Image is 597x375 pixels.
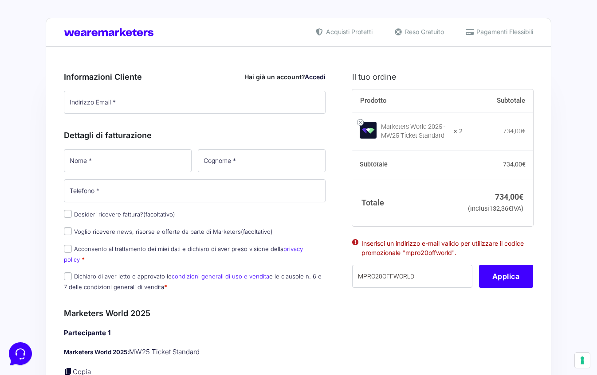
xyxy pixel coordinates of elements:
[77,297,101,305] p: Messaggi
[64,245,303,263] label: Acconsento al trattamento dei miei dati e dichiaro di aver preso visione della
[508,205,512,213] span: €
[143,211,175,218] span: (facoltativo)
[575,353,590,368] button: Le tue preferenze relative al consenso per le tecnologie di tracciamento
[64,149,192,172] input: Nome *
[7,7,149,21] h2: Ciao da Marketers 👋
[43,50,60,67] img: dark
[14,74,163,92] button: Inizia una conversazione
[519,192,523,201] span: €
[58,80,131,87] span: Inizia una conversazione
[324,27,373,36] span: Acquisti Protetti
[305,73,326,81] a: Accedi
[64,348,129,356] strong: Marketers World 2025:
[522,128,526,135] span: €
[352,265,472,288] input: Coupon
[360,122,377,139] img: Marketers World 2025 - MW25 Ticket Standard
[454,127,463,136] strong: × 2
[94,110,163,117] a: Apri Centro Assistenza
[503,161,526,168] bdi: 734,00
[495,192,523,201] bdi: 734,00
[64,211,175,218] label: Desideri ricevere fattura?
[198,149,326,172] input: Cognome *
[20,129,145,138] input: Cerca un articolo...
[64,210,72,218] input: Desideri ricevere fattura?(facoltativo)
[463,89,533,112] th: Subtotale
[64,129,326,141] h3: Dettagli di fatturazione
[28,50,46,67] img: dark
[7,284,62,305] button: Home
[14,35,75,43] span: Le tue conversazioni
[116,284,170,305] button: Aiuto
[27,297,42,305] p: Home
[244,72,326,81] div: Hai già un account?
[64,91,326,114] input: Indirizzo Email *
[64,71,326,83] h3: Informazioni Cliente
[64,227,72,235] input: Voglio ricevere news, risorse e offerte da parte di Marketers(facoltativo)
[381,123,448,140] div: Marketers World 2025 - MW25 Ticket Standard
[137,297,149,305] p: Aiuto
[489,205,512,213] span: 132,36
[64,328,326,338] h4: Partecipante 1
[64,307,326,319] h3: Marketers World 2025
[503,128,526,135] bdi: 734,00
[474,27,533,36] span: Pagamenti Flessibili
[64,273,322,290] label: Dichiaro di aver letto e approvato le e le clausole n. 6 e 7 delle condizioni generali di vendita
[62,284,116,305] button: Messaggi
[522,161,526,168] span: €
[64,272,72,280] input: Dichiaro di aver letto e approvato lecondizioni generali di uso e venditae le clausole n. 6 e 7 d...
[172,273,269,280] a: condizioni generali di uso e vendita
[352,71,533,83] h3: Il tuo ordine
[7,340,34,367] iframe: Customerly Messenger Launcher
[403,27,444,36] span: Reso Gratuito
[64,347,326,357] p: MW25 Ticket Standard
[64,245,72,253] input: Acconsento al trattamento dei miei dati e dichiaro di aver preso visione dellaprivacy policy
[479,265,533,288] button: Applica
[352,179,463,226] th: Totale
[361,239,524,257] li: Inserisci un indirizzo e-mail valido per utilizzare il codice promozionale "mpro20offworld".
[14,50,32,67] img: dark
[352,151,463,179] th: Subtotale
[64,228,273,235] label: Voglio ricevere news, risorse e offerte da parte di Marketers
[468,205,523,213] small: (inclusi IVA)
[64,179,326,202] input: Telefono *
[352,89,463,112] th: Prodotto
[241,228,273,235] span: (facoltativo)
[64,245,303,263] a: privacy policy
[14,110,69,117] span: Trova una risposta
